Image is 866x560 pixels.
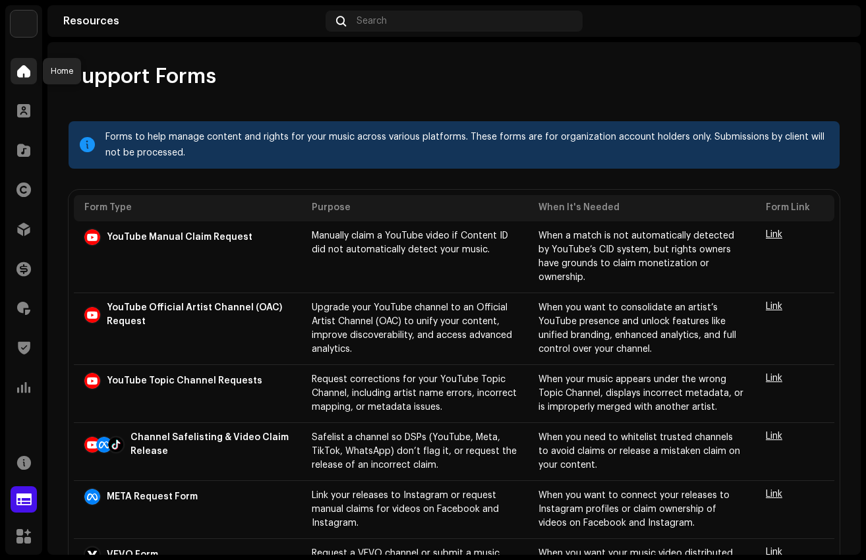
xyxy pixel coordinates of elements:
span: Search [357,16,387,26]
p: Manually claim a YouTube video if Content ID did not automatically detect your music. [312,229,518,257]
th: When It's Needed [528,195,755,221]
span: Support Forms [69,63,216,90]
div: Resources [63,16,320,26]
th: Form Type [74,195,301,221]
p: Channel Safelisting & Video Claim Release [130,431,291,459]
p: When you need to whitelist trusted channels to avoid claims or release a mistaken claim on your c... [538,431,745,472]
a: Link [766,432,782,441]
p: When you want to consolidate an artist’s YouTube presence and unlock features like unified brandi... [538,301,745,356]
p: When a match is not automatically detected by YouTube’s CID system, but rights owners have ground... [538,229,745,285]
p: Upgrade your YouTube channel to an Official Artist Channel (OAC) to unify your content, improve d... [312,301,518,356]
p: Link your releases to Instagram or request manual claims for videos on Facebook and Instagram. [312,489,518,530]
th: Form Link [755,195,834,221]
p: YouTube Manual Claim Request [107,231,252,244]
img: fabd7685-461d-4ec7-a3a2-b7df7d31ef80 [11,11,37,37]
th: Purpose [301,195,529,221]
div: Forms to help manage content and rights for your music across various platforms. These forms are ... [105,129,829,161]
a: Link [766,374,782,383]
p: YouTube Official Artist Channel (OAC) Request [107,301,291,329]
a: Link [766,230,782,239]
p: YouTube Topic Channel Requests [107,374,262,388]
p: When you want to connect your releases to Instagram profiles or claim ownership of videos on Face... [538,489,745,530]
a: Link [766,547,782,557]
p: META Request Form [107,490,198,504]
p: When your music appears under the wrong Topic Channel, displays incorrect metadata, or is imprope... [538,373,745,414]
a: Link [766,302,782,311]
a: Link [766,490,782,499]
img: a79494ee-3d45-4b15-ac8c-797e8d270e91 [824,11,845,32]
p: Safelist a channel so DSPs (YouTube, Meta, TikTok, WhatsApp) don’t flag it, or request the releas... [312,431,518,472]
p: Request corrections for your YouTube Topic Channel, including artist name errors, incorrect mappi... [312,373,518,414]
